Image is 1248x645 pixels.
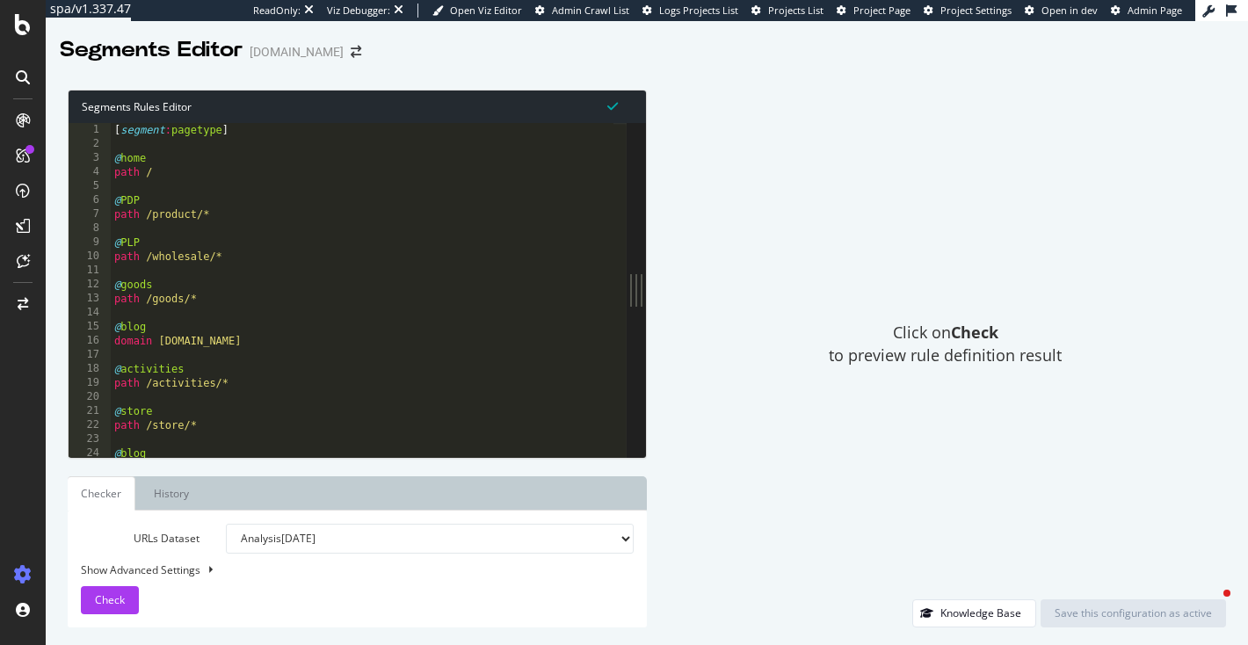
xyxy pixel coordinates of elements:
div: Viz Debugger: [327,4,390,18]
div: 19 [69,376,111,390]
div: Segments Rules Editor [69,91,646,123]
iframe: Intercom live chat [1188,585,1230,627]
div: [DOMAIN_NAME] [250,43,344,61]
div: 8 [69,221,111,236]
button: Check [81,586,139,614]
a: Logs Projects List [642,4,738,18]
span: Project Page [853,4,911,17]
a: Project Settings [924,4,1012,18]
div: 12 [69,278,111,292]
div: 6 [69,193,111,207]
div: arrow-right-arrow-left [351,46,361,58]
a: Admin Page [1111,4,1182,18]
div: 1 [69,123,111,137]
span: Syntax is valid [607,98,618,114]
span: Check [95,592,125,607]
strong: Check [951,322,998,343]
div: 9 [69,236,111,250]
span: Click on to preview rule definition result [829,322,1062,366]
div: 7 [69,207,111,221]
span: Project Settings [940,4,1012,17]
span: Logs Projects List [659,4,738,17]
a: History [140,476,203,511]
button: Save this configuration as active [1041,599,1226,627]
div: 2 [69,137,111,151]
div: 21 [69,404,111,418]
div: 3 [69,151,111,165]
div: 22 [69,418,111,432]
span: Open in dev [1041,4,1098,17]
div: 14 [69,306,111,320]
button: Knowledge Base [912,599,1036,627]
div: ReadOnly: [253,4,301,18]
div: Show Advanced Settings [68,562,620,577]
div: 4 [69,165,111,179]
a: Open Viz Editor [432,4,522,18]
span: Admin Page [1128,4,1182,17]
label: URLs Dataset [68,524,213,554]
div: Knowledge Base [940,605,1021,620]
div: 10 [69,250,111,264]
span: Open Viz Editor [450,4,522,17]
a: Knowledge Base [912,605,1036,620]
div: 15 [69,320,111,334]
div: 23 [69,432,111,446]
div: 20 [69,390,111,404]
div: 18 [69,362,111,376]
div: 24 [69,446,111,460]
div: Segments Editor [60,35,243,65]
span: Admin Crawl List [552,4,629,17]
span: Projects List [768,4,824,17]
a: Projects List [751,4,824,18]
div: 5 [69,179,111,193]
div: 11 [69,264,111,278]
div: 13 [69,292,111,306]
a: Open in dev [1025,4,1098,18]
a: Checker [68,476,135,511]
a: Admin Crawl List [535,4,629,18]
div: 17 [69,348,111,362]
div: 16 [69,334,111,348]
div: Save this configuration as active [1055,605,1212,620]
a: Project Page [837,4,911,18]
